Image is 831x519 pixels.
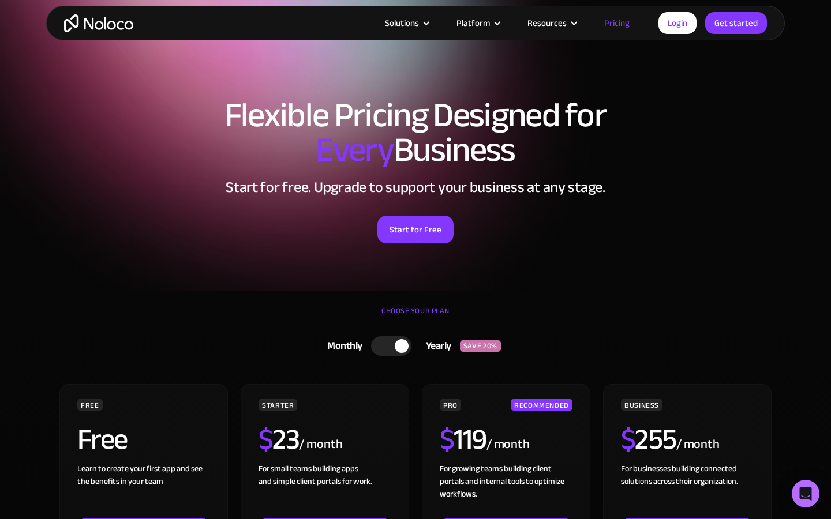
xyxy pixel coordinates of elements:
div: For growing teams building client portals and internal tools to optimize workflows. [440,462,572,518]
h1: Flexible Pricing Designed for Business [58,98,773,167]
div: / month [486,435,530,454]
span: Every [316,118,394,182]
a: home [64,14,133,32]
div: Platform [456,16,490,31]
div: Solutions [385,16,419,31]
span: $ [259,412,273,467]
div: Solutions [370,16,442,31]
div: Yearly [411,337,460,355]
div: Learn to create your first app and see the benefits in your team ‍ [77,462,210,518]
div: Open Intercom Messenger [792,480,819,507]
a: Start for Free [377,216,454,243]
div: PRO [440,399,461,411]
div: Resources [527,16,567,31]
div: Monthly [313,337,371,355]
span: $ [440,412,454,467]
div: For small teams building apps and simple client portals for work. ‍ [259,462,391,518]
h2: 23 [259,425,300,454]
div: SAVE 20% [460,340,501,352]
h2: Start for free. Upgrade to support your business at any stage. [58,179,773,196]
div: RECOMMENDED [511,399,572,411]
div: BUSINESS [621,399,662,411]
div: Platform [442,16,513,31]
a: Pricing [590,16,644,31]
div: For businesses building connected solutions across their organization. ‍ [621,462,754,518]
h2: 255 [621,425,676,454]
span: $ [621,412,635,467]
h2: 119 [440,425,486,454]
div: CHOOSE YOUR PLAN [58,302,773,331]
div: STARTER [259,399,297,411]
div: / month [299,435,342,454]
a: Login [658,12,697,34]
h2: Free [77,425,128,454]
div: FREE [77,399,103,411]
div: / month [676,435,720,454]
div: Resources [513,16,590,31]
a: Get started [705,12,767,34]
